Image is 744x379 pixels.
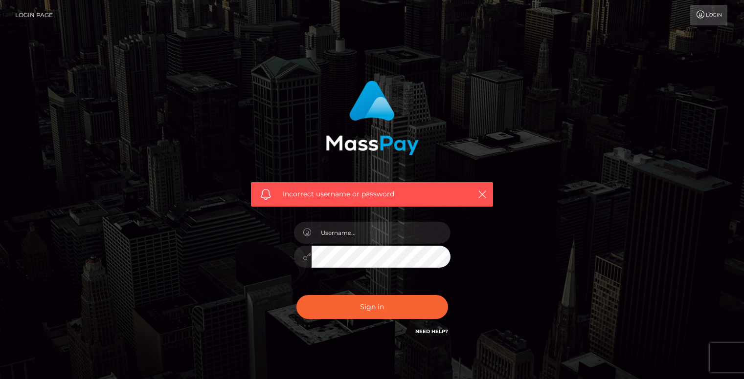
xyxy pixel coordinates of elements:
a: Need Help? [415,328,448,335]
img: MassPay Login [326,81,419,155]
button: Sign in [296,295,448,319]
span: Incorrect username or password. [283,189,461,199]
input: Username... [312,222,451,244]
a: Login [690,5,727,25]
a: Login Page [15,5,53,25]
